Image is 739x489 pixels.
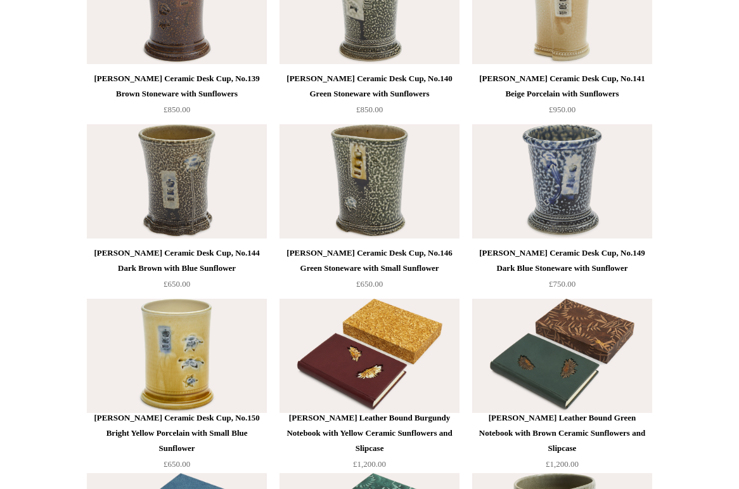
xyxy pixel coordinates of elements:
div: [PERSON_NAME] Ceramic Desk Cup, No.150 Bright Yellow Porcelain with Small Blue Sunflower [90,410,264,456]
span: £850.00 [356,105,383,114]
img: Steve Harrison Ceramic Desk Cup, No.150 Bright Yellow Porcelain with Small Blue Sunflower [87,299,267,413]
div: [PERSON_NAME] Ceramic Desk Cup, No.139 Brown Stoneware with Sunflowers [90,71,264,101]
div: [PERSON_NAME] Ceramic Desk Cup, No.140 Green Stoneware with Sunflowers [283,71,456,101]
img: Steve Harrison Ceramic Desk Cup, No.144 Dark Brown with Blue Sunflower [87,124,267,238]
a: Steve Harrison Leather Bound Burgundy Notebook with Yellow Ceramic Sunflowers and Slipcase Steve ... [280,299,459,413]
span: £650.00 [164,279,190,289]
div: [PERSON_NAME] Ceramic Desk Cup, No.144 Dark Brown with Blue Sunflower [90,245,264,276]
div: [PERSON_NAME] Ceramic Desk Cup, No.141 Beige Porcelain with Sunflowers [475,71,649,101]
div: [PERSON_NAME] Ceramic Desk Cup, No.146 Green Stoneware with Small Sunflower [283,245,456,276]
a: Steve Harrison Leather Bound Green Notebook with Brown Ceramic Sunflowers and Slipcase Steve Harr... [472,299,652,413]
a: [PERSON_NAME] Ceramic Desk Cup, No.141 Beige Porcelain with Sunflowers £950.00 [472,71,652,123]
span: £1,200.00 [353,459,386,469]
a: [PERSON_NAME] Ceramic Desk Cup, No.144 Dark Brown with Blue Sunflower £650.00 [87,245,267,297]
img: Steve Harrison Ceramic Desk Cup, No.149 Dark Blue Stoneware with Sunflower [472,124,652,238]
a: [PERSON_NAME] Ceramic Desk Cup, No.150 Bright Yellow Porcelain with Small Blue Sunflower £650.00 [87,410,267,472]
span: £1,200.00 [546,459,579,469]
span: £750.00 [549,279,575,289]
div: [PERSON_NAME] Ceramic Desk Cup, No.149 Dark Blue Stoneware with Sunflower [475,245,649,276]
a: [PERSON_NAME] Ceramic Desk Cup, No.140 Green Stoneware with Sunflowers £850.00 [280,71,459,123]
a: [PERSON_NAME] Ceramic Desk Cup, No.149 Dark Blue Stoneware with Sunflower £750.00 [472,245,652,297]
span: £950.00 [549,105,575,114]
a: Steve Harrison Ceramic Desk Cup, No.150 Bright Yellow Porcelain with Small Blue Sunflower Steve H... [87,299,267,413]
img: Steve Harrison Ceramic Desk Cup, No.146 Green Stoneware with Small Sunflower [280,124,459,238]
div: [PERSON_NAME] Leather Bound Green Notebook with Brown Ceramic Sunflowers and Slipcase [475,410,649,456]
span: £850.00 [164,105,190,114]
a: [PERSON_NAME] Ceramic Desk Cup, No.146 Green Stoneware with Small Sunflower £650.00 [280,245,459,297]
a: Steve Harrison Ceramic Desk Cup, No.149 Dark Blue Stoneware with Sunflower Steve Harrison Ceramic... [472,124,652,238]
a: [PERSON_NAME] Ceramic Desk Cup, No.139 Brown Stoneware with Sunflowers £850.00 [87,71,267,123]
a: [PERSON_NAME] Leather Bound Green Notebook with Brown Ceramic Sunflowers and Slipcase £1,200.00 [472,410,652,472]
a: Steve Harrison Ceramic Desk Cup, No.146 Green Stoneware with Small Sunflower Steve Harrison Ceram... [280,124,459,238]
span: £650.00 [356,279,383,289]
a: [PERSON_NAME] Leather Bound Burgundy Notebook with Yellow Ceramic Sunflowers and Slipcase £1,200.00 [280,410,459,472]
span: £650.00 [164,459,190,469]
img: Steve Harrison Leather Bound Burgundy Notebook with Yellow Ceramic Sunflowers and Slipcase [280,299,459,413]
img: Steve Harrison Leather Bound Green Notebook with Brown Ceramic Sunflowers and Slipcase [472,299,652,413]
a: Steve Harrison Ceramic Desk Cup, No.144 Dark Brown with Blue Sunflower Steve Harrison Ceramic Des... [87,124,267,238]
div: [PERSON_NAME] Leather Bound Burgundy Notebook with Yellow Ceramic Sunflowers and Slipcase [283,410,456,456]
